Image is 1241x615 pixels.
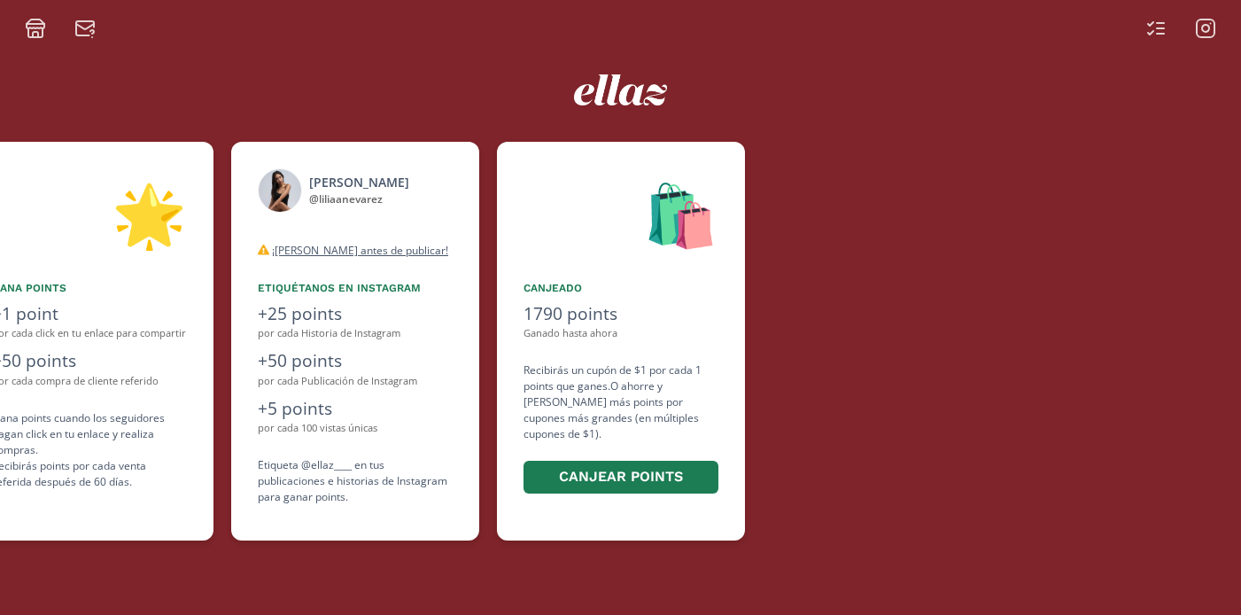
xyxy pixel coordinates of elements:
div: +25 points [258,301,453,327]
div: por cada Historia de Instagram [258,326,453,341]
u: ¡[PERSON_NAME] antes de publicar! [272,243,448,258]
div: +5 points [258,396,453,422]
div: Ganado hasta ahora [524,326,718,341]
img: 472866662_2015896602243155_15014156077129679_n.jpg [258,168,302,213]
div: 🛍️ [524,168,718,259]
div: [PERSON_NAME] [309,173,409,191]
img: ew9eVGDHp6dD [574,74,667,105]
div: +50 points [258,348,453,374]
div: Canjeado [524,280,718,296]
div: @ liliaanevarez [309,191,409,207]
div: Etiqueta @ellaz____ en tus publicaciones e historias de Instagram para ganar points. [258,457,453,505]
div: Etiquétanos en Instagram [258,280,453,296]
div: por cada Publicación de Instagram [258,374,453,389]
div: por cada 100 vistas únicas [258,421,453,436]
button: Canjear points [524,461,718,494]
div: Recibirás un cupón de $1 por cada 1 points que ganes. O ahorre y [PERSON_NAME] más points por cup... [524,362,718,496]
div: 1790 points [524,301,718,327]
